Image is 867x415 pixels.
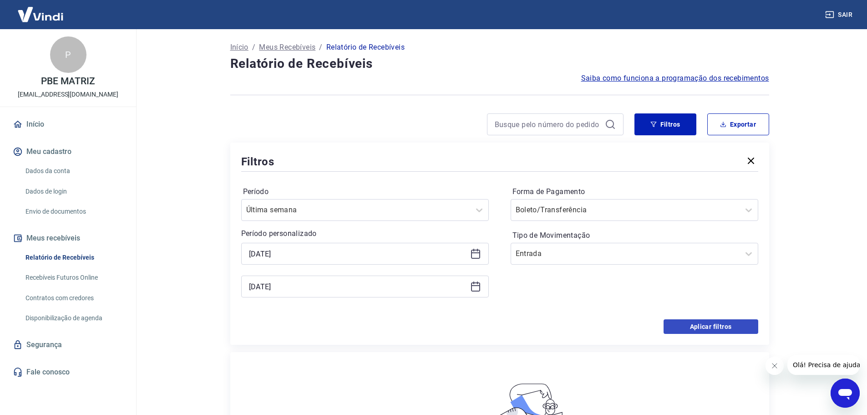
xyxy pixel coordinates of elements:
a: Recebíveis Futuros Online [22,268,125,287]
button: Filtros [634,113,696,135]
input: Data inicial [249,247,466,261]
iframe: Mensagem da empresa [787,355,860,375]
a: Disponibilização de agenda [22,309,125,328]
a: Meus Recebíveis [259,42,315,53]
p: [EMAIL_ADDRESS][DOMAIN_NAME] [18,90,118,99]
button: Meu cadastro [11,142,125,162]
a: Início [230,42,248,53]
input: Busque pelo número do pedido [495,118,601,131]
iframe: Botão para abrir a janela de mensagens [831,379,860,408]
iframe: Fechar mensagem [766,357,784,375]
p: Período personalizado [241,228,489,239]
p: PBE MATRIZ [41,77,95,86]
button: Meus recebíveis [11,228,125,248]
a: Início [11,114,125,134]
p: Relatório de Recebíveis [326,42,405,53]
p: / [252,42,255,53]
p: / [319,42,322,53]
label: Período [243,186,487,197]
img: Vindi [11,0,70,28]
a: Contratos com credores [22,289,125,307]
button: Aplicar filtros [664,319,758,334]
span: Olá! Precisa de ajuda? [5,6,76,14]
a: Saiba como funciona a programação dos recebimentos [581,73,769,84]
div: P [50,36,86,73]
h5: Filtros [241,154,275,169]
button: Exportar [707,113,769,135]
a: Envio de documentos [22,202,125,221]
button: Sair [823,6,856,23]
label: Forma de Pagamento [512,186,756,197]
label: Tipo de Movimentação [512,230,756,241]
a: Fale conosco [11,362,125,382]
h4: Relatório de Recebíveis [230,55,769,73]
a: Segurança [11,335,125,355]
a: Dados da conta [22,162,125,180]
input: Data final [249,280,466,293]
a: Relatório de Recebíveis [22,248,125,267]
a: Dados de login [22,182,125,201]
